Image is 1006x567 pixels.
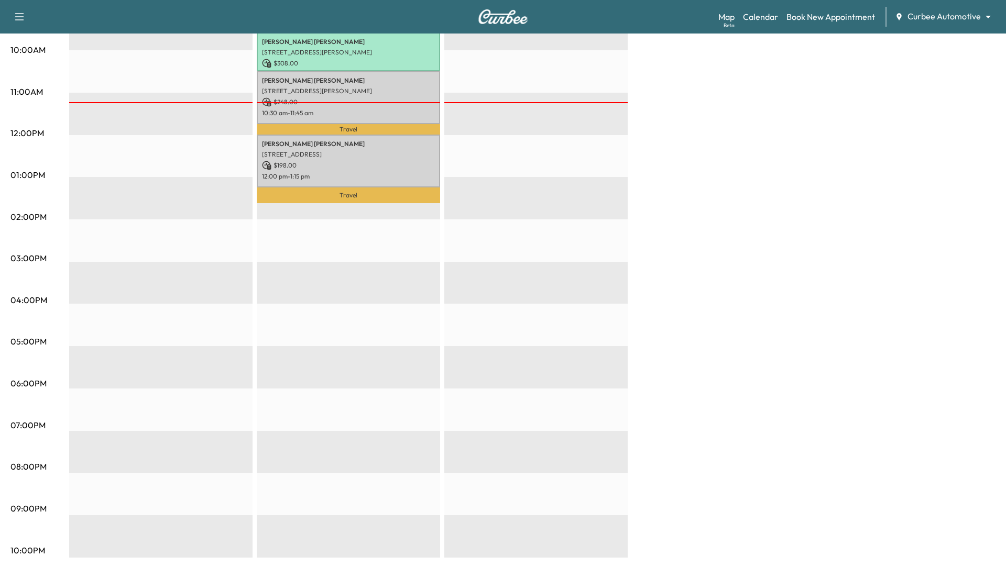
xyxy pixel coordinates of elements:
p: $ 308.00 [262,59,435,68]
p: 05:00PM [10,335,47,348]
p: 10:30 am - 11:45 am [262,109,435,117]
p: $ 198.00 [262,161,435,170]
p: Travel [257,187,440,203]
p: 12:00PM [10,127,44,139]
p: 02:00PM [10,210,47,223]
a: Book New Appointment [786,10,875,23]
p: 10:00PM [10,544,45,557]
p: [STREET_ADDRESS][PERSON_NAME] [262,87,435,95]
p: 08:00PM [10,460,47,473]
p: Travel [257,124,440,135]
img: Curbee Logo [478,9,528,24]
p: [PERSON_NAME] [PERSON_NAME] [262,76,435,85]
p: [PERSON_NAME] [PERSON_NAME] [262,140,435,148]
div: Beta [724,21,735,29]
p: [PERSON_NAME] [PERSON_NAME] [262,38,435,46]
p: 11:00AM [10,85,43,98]
p: [STREET_ADDRESS][PERSON_NAME] [262,48,435,57]
a: Calendar [743,10,778,23]
p: 10:00AM [10,43,46,56]
p: $ 248.00 [262,97,435,107]
p: 9:35 am - 10:30 am [262,70,435,79]
p: 03:00PM [10,252,47,264]
p: 07:00PM [10,419,46,431]
p: 06:00PM [10,377,47,390]
p: 01:00PM [10,169,45,181]
p: [STREET_ADDRESS] [262,150,435,159]
p: 12:00 pm - 1:15 pm [262,172,435,181]
span: Curbee Automotive [907,10,981,23]
p: 09:00PM [10,502,47,515]
a: MapBeta [718,10,735,23]
p: 04:00PM [10,294,47,306]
